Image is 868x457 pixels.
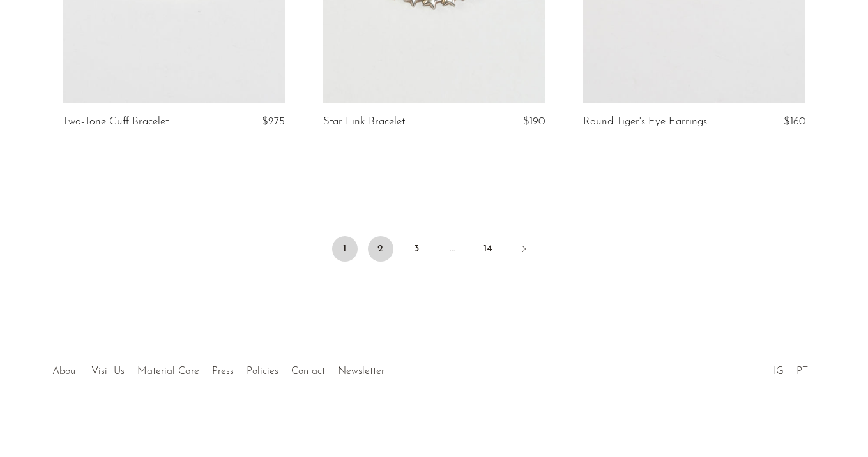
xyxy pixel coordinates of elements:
[475,236,501,262] a: 14
[52,366,79,377] a: About
[137,366,199,377] a: Material Care
[368,236,393,262] a: 2
[323,116,405,128] a: Star Link Bracelet
[247,366,278,377] a: Policies
[773,366,784,377] a: IG
[63,116,169,128] a: Two-Tone Cuff Bracelet
[404,236,429,262] a: 3
[212,366,234,377] a: Press
[511,236,537,264] a: Next
[91,366,125,377] a: Visit Us
[767,356,814,380] ul: Social Medias
[332,236,358,262] span: 1
[262,116,285,127] span: $275
[523,116,545,127] span: $190
[796,366,808,377] a: PT
[46,356,391,380] ul: Quick links
[784,116,805,127] span: $160
[439,236,465,262] span: …
[291,366,325,377] a: Contact
[583,116,707,128] a: Round Tiger's Eye Earrings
